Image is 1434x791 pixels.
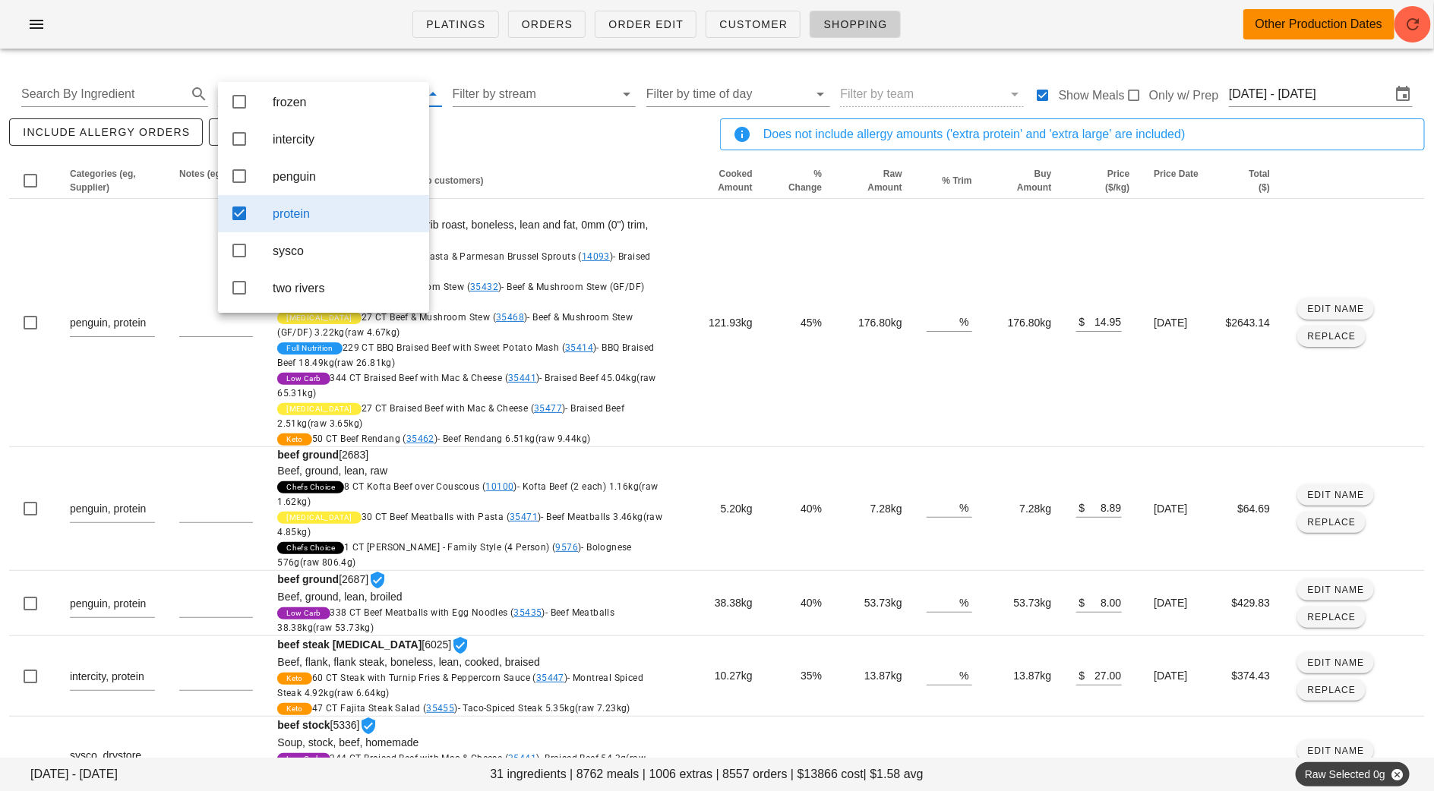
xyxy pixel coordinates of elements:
[313,622,374,633] span: (raw 53.73kg)
[1297,607,1365,628] button: Replace
[1237,503,1270,515] span: $64.69
[1297,652,1374,673] button: Edit Name
[277,282,644,307] span: 351 CT Beef & Mushroom Stew ( )
[453,82,636,106] div: Filter by stream
[718,169,752,193] span: Cooked Amount
[277,736,419,748] span: Soup, stock, beef, homemade
[273,132,417,147] div: intercity
[1154,169,1199,179] span: Price Date
[763,125,1412,143] div: Does not include allergy amounts ('extra protein' and 'extra large' are included)
[1142,447,1211,571] td: [DATE]
[536,673,564,683] a: 35447
[277,638,665,716] span: [6025]
[218,82,442,106] div: protein
[22,126,190,138] span: include allergy orders
[273,169,417,184] div: penguin
[508,373,536,383] a: 35441
[834,162,914,199] th: Raw Amount: Not sorted. Activate to sort ascending.
[1297,579,1374,600] button: Edit Name
[715,597,753,609] span: 38.38kg
[1076,311,1085,331] div: $
[834,636,914,717] td: 13.87kg
[1307,685,1357,695] span: Replace
[1307,490,1365,500] span: Edit Name
[864,765,924,783] span: | $1.58 avg
[277,465,387,477] span: Beef, ground, lean, raw
[719,18,788,30] span: Customer
[721,503,753,515] span: 5.20kg
[179,169,248,179] span: Notes (eg, SKU)
[1142,199,1211,447] td: [DATE]
[286,481,335,493] span: Chefs Choice
[277,753,646,779] span: 344 CT Braised Beef with Mac & Cheese ( )
[1064,162,1142,199] th: Price ($/kg): Not sorted. Activate to sort ascending.
[1105,169,1129,193] span: Price ($/kg)
[277,449,339,461] strong: beef ground
[437,433,590,444] span: - Beef Rendang 6.51kg
[1307,331,1357,342] span: Replace
[1076,497,1085,517] div: $
[1307,585,1365,595] span: Edit Name
[286,312,352,324] span: [MEDICAL_DATA]
[810,11,900,38] a: Shopping
[715,670,753,682] span: 10.27kg
[801,670,822,682] span: 35%
[534,403,562,414] a: 35477
[286,342,333,355] span: Full Nutrition
[308,418,363,429] span: (raw 3.65kg)
[959,497,971,517] div: %
[1017,169,1051,193] span: Buy Amount
[286,673,303,685] span: Keto
[942,175,971,186] span: % Trim
[1232,670,1271,682] span: $374.43
[277,719,330,731] strong: beef stock
[1297,740,1374,761] button: Edit Name
[265,162,677,199] th: Ingredient (Bold text is displayed to customers): Not sorted. Activate to sort ascending.
[801,503,822,515] span: 40%
[277,373,656,399] span: 344 CT Braised Beef with Mac & Cheese ( )
[286,433,303,446] span: Keto
[1076,665,1085,685] div: $
[167,162,265,199] th: Notes (eg, SKU): Not sorted. Activate to sort ascending.
[1307,745,1365,756] span: Edit Name
[801,317,822,329] span: 45%
[286,403,352,415] span: [MEDICAL_DATA]
[209,118,333,146] button: Export to CSV
[510,512,538,522] a: 35471
[277,607,614,633] span: 338 CT Beef Meatballs with Egg Noodles ( )
[1149,88,1219,103] label: Only w/ Prep
[277,656,540,668] span: Beef, flank, flank steak, boneless, lean, cooked, braised
[1297,484,1374,506] button: Edit Name
[801,597,822,609] span: 40%
[508,753,536,764] a: 35441
[1297,298,1374,320] button: Edit Name
[312,433,591,444] span: 50 CT Beef Rendang ( )
[426,703,454,714] a: 35455
[1297,679,1365,701] button: Replace
[565,342,593,353] a: 35414
[595,11,696,38] a: Order Edit
[1059,88,1125,103] label: Show Meals
[834,199,914,447] td: 176.80kg
[959,753,971,773] div: %
[823,18,887,30] span: Shopping
[984,162,1064,199] th: Buy Amount: Not sorted. Activate to sort ascending.
[1307,612,1357,622] span: Replace
[834,447,914,571] td: 7.28kg
[1211,162,1282,199] th: Total ($): Not sorted. Activate to sort ascending.
[345,327,400,338] span: (raw 4.67kg)
[70,169,136,193] span: Categories (eg, Supplier)
[273,281,417,295] div: two rivers
[1142,571,1211,636] td: [DATE]
[277,573,665,635] span: [2687]
[834,571,914,636] td: 53.73kg
[535,433,591,444] span: (raw 9.44kg)
[984,636,1064,717] td: 13.87kg
[1142,636,1211,717] td: [DATE]
[9,118,203,146] button: include allergy orders
[470,282,498,292] a: 35432
[582,251,610,262] a: 14093
[277,512,662,537] span: 30 CT Beef Meatballs with Pasta ( )
[521,18,573,30] span: Orders
[514,607,542,618] a: 35435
